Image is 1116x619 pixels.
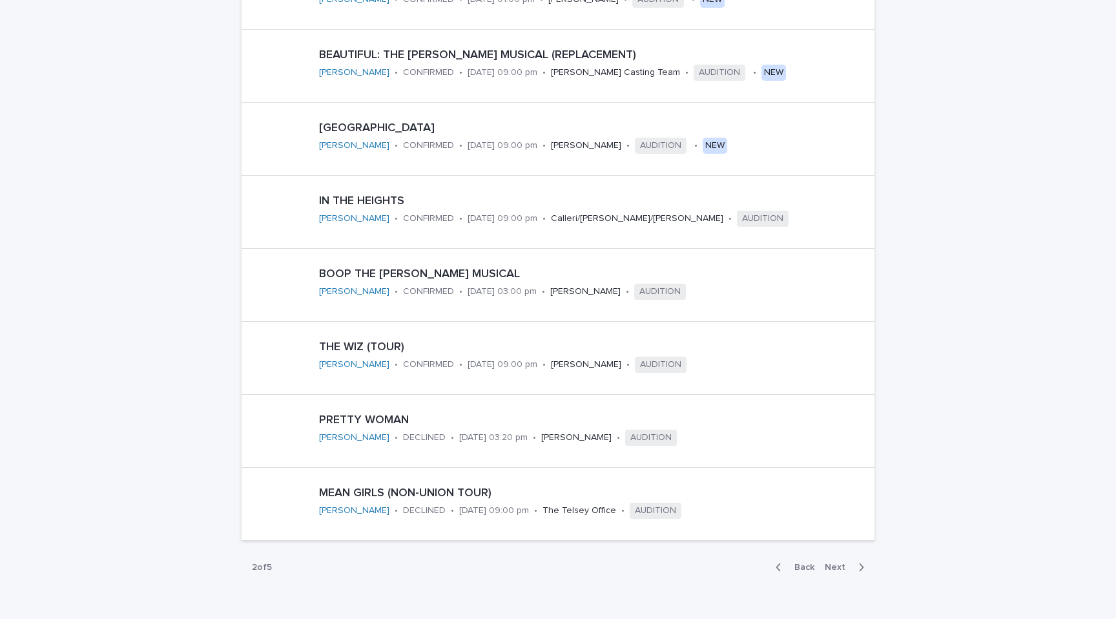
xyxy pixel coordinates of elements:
p: • [395,213,398,224]
span: AUDITION [634,284,686,300]
p: CONFIRMED [403,140,454,151]
p: • [694,140,697,151]
p: • [395,140,398,151]
span: AUDITION [630,503,681,519]
a: [PERSON_NAME] [319,286,389,297]
p: • [626,359,630,370]
a: THE WIZ (TOUR)[PERSON_NAME] •CONFIRMED•[DATE] 09:00 pm•[PERSON_NAME]•AUDITION [242,322,874,395]
p: 2 of 5 [242,552,282,583]
p: • [626,140,630,151]
p: • [685,67,688,78]
p: • [459,286,462,297]
p: • [542,286,545,297]
p: • [459,213,462,224]
p: CONFIRMED [403,67,454,78]
span: Back [787,563,814,572]
a: BEAUTIFUL: THE [PERSON_NAME] MUSICAL (REPLACEMENT)[PERSON_NAME] •CONFIRMED•[DATE] 09:00 pm•[PERSO... [242,30,874,103]
p: • [395,359,398,370]
p: [PERSON_NAME] Casting Team [551,67,680,78]
p: [DATE] 03:00 pm [468,286,537,297]
a: [PERSON_NAME] [319,359,389,370]
p: CONFIRMED [403,213,454,224]
p: CONFIRMED [403,359,454,370]
p: [GEOGRAPHIC_DATA] [319,121,843,136]
p: BEAUTIFUL: THE [PERSON_NAME] MUSICAL (REPLACEMENT) [319,48,869,63]
p: • [395,286,398,297]
p: MEAN GIRLS (NON-UNION TOUR) [319,487,856,501]
p: PRETTY WOMAN [319,414,769,428]
p: • [395,67,398,78]
p: [PERSON_NAME] [541,432,612,443]
p: • [542,67,546,78]
p: The Telsey Office [542,505,616,516]
p: • [728,213,732,224]
p: CONFIRMED [403,286,454,297]
p: [DATE] 09:00 pm [468,140,537,151]
a: [PERSON_NAME] [319,140,389,151]
span: AUDITION [625,430,677,446]
p: • [459,359,462,370]
div: NEW [761,65,786,81]
p: DECLINED [403,505,446,516]
p: [DATE] 09:00 pm [459,505,529,516]
p: THE WIZ (TOUR) [319,341,774,355]
a: [PERSON_NAME] [319,432,389,443]
p: [DATE] 09:00 pm [468,213,537,224]
p: • [621,505,625,516]
button: Back [765,561,820,573]
p: • [542,213,546,224]
button: Next [820,561,874,573]
p: [DATE] 09:00 pm [468,359,537,370]
p: [PERSON_NAME] [551,359,621,370]
span: AUDITION [737,211,789,227]
a: IN THE HEIGHTS[PERSON_NAME] •CONFIRMED•[DATE] 09:00 pm•Calleri/[PERSON_NAME]/[PERSON_NAME]•AUDITION [242,176,874,249]
p: • [617,432,620,443]
p: • [533,432,536,443]
span: Next [825,563,853,572]
p: • [395,432,398,443]
p: • [542,140,546,151]
p: • [451,505,454,516]
p: [DATE] 09:00 pm [468,67,537,78]
p: • [459,140,462,151]
a: BOOP THE [PERSON_NAME] MUSICAL[PERSON_NAME] •CONFIRMED•[DATE] 03:00 pm•[PERSON_NAME]•AUDITION [242,249,874,322]
span: AUDITION [694,65,745,81]
p: DECLINED [403,432,446,443]
p: IN THE HEIGHTS [319,194,869,209]
p: • [626,286,629,297]
a: [PERSON_NAME] [319,67,389,78]
p: [PERSON_NAME] [551,140,621,151]
a: PRETTY WOMAN[PERSON_NAME] •DECLINED•[DATE] 03:20 pm•[PERSON_NAME]•AUDITION [242,395,874,468]
p: • [753,67,756,78]
a: MEAN GIRLS (NON-UNION TOUR)[PERSON_NAME] •DECLINED•[DATE] 09:00 pm•The Telsey Office•AUDITION [242,468,874,541]
p: • [534,505,537,516]
p: • [451,432,454,443]
a: [GEOGRAPHIC_DATA][PERSON_NAME] •CONFIRMED•[DATE] 09:00 pm•[PERSON_NAME]•AUDITION•NEW [242,103,874,176]
p: • [542,359,546,370]
p: • [395,505,398,516]
a: [PERSON_NAME] [319,213,389,224]
p: BOOP THE [PERSON_NAME] MUSICAL [319,268,869,282]
a: [PERSON_NAME] [319,505,389,516]
span: AUDITION [635,138,687,154]
p: • [459,67,462,78]
span: AUDITION [635,357,687,373]
p: [DATE] 03:20 pm [459,432,528,443]
p: [PERSON_NAME] [550,286,621,297]
div: NEW [703,138,727,154]
p: Calleri/[PERSON_NAME]/[PERSON_NAME] [551,213,723,224]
